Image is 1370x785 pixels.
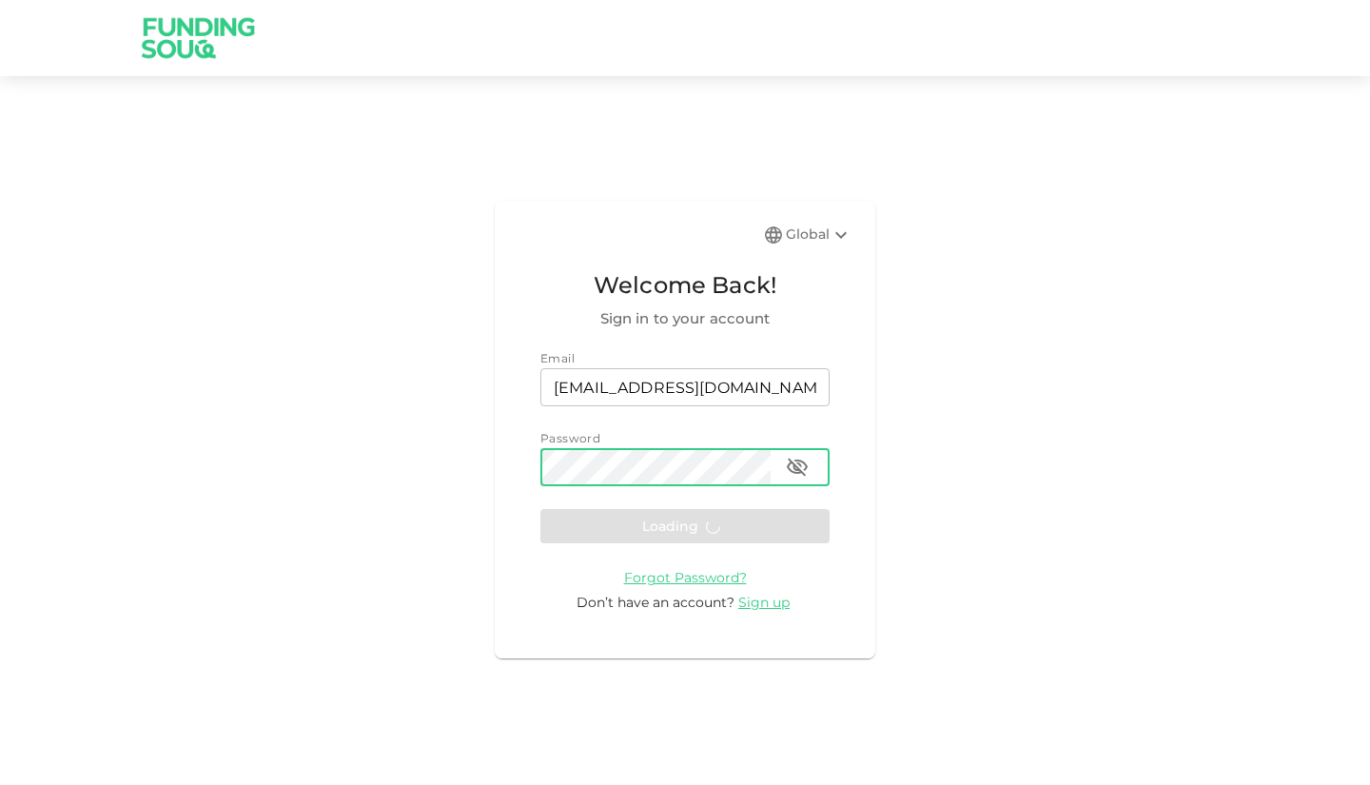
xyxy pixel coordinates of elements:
span: Email [540,351,575,365]
span: Forgot Password? [624,569,747,586]
span: Don’t have an account? [577,594,734,611]
span: Sign in to your account [540,307,830,330]
input: password [540,448,771,486]
span: Welcome Back! [540,267,830,304]
span: Sign up [738,594,790,611]
div: Global [786,224,852,246]
input: email [540,368,830,406]
a: Forgot Password? [624,568,747,586]
span: Password [540,431,600,445]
